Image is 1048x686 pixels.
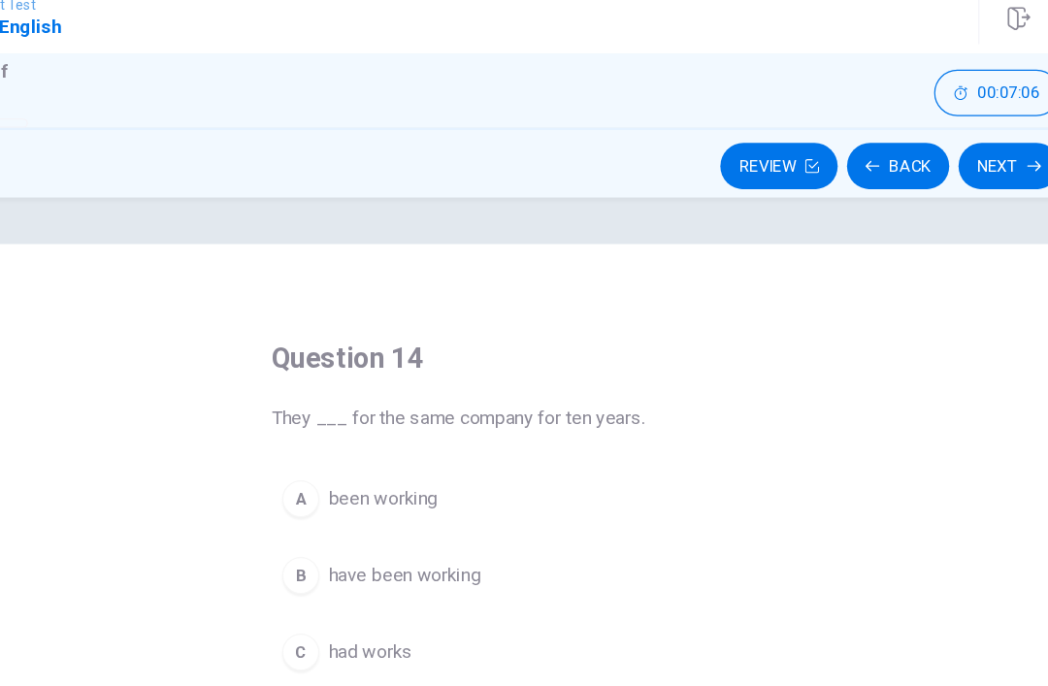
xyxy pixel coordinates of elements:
[368,418,399,449] div: A
[359,538,689,586] button: Chad works
[407,614,461,637] span: do work
[359,474,689,522] button: Bhave been working
[982,620,1029,667] div: Open Intercom Messenger
[734,137,832,176] button: Review
[368,482,399,513] div: B
[933,137,1017,176] button: Next
[839,137,925,176] button: Back
[407,486,534,509] span: have been working
[359,301,689,332] h4: Question 14
[359,602,689,650] button: Ddo work
[359,409,689,458] button: Abeen working
[912,76,1017,114] button: 00:07:06
[368,546,399,577] div: C
[31,66,155,113] h1: Question 14 of 30
[948,87,1000,103] span: 00:07:06
[359,355,689,378] span: They ___ for the same company for ten years.
[78,28,183,51] h1: Use of English
[78,15,183,28] span: Placement Test
[407,422,498,445] span: been working
[407,550,476,573] span: had works
[368,610,399,641] div: D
